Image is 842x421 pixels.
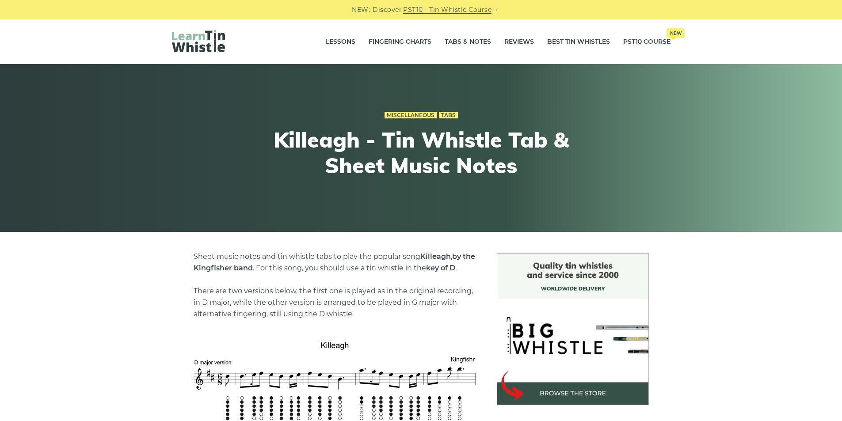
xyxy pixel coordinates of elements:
[497,253,649,405] img: BigWhistle Tin Whistle Store
[504,31,534,53] a: Reviews
[194,252,452,261] span: Sheet music notes and tin whistle tabs to play the popular song ,
[326,31,355,53] a: Lessons
[369,31,431,53] a: Fingering Charts
[259,127,584,178] h1: Killeagh - Tin Whistle Tab & Sheet Music Notes
[194,251,476,320] p: . For this song, you should use a tin whistle in the . There are two versions below, the first on...
[172,30,225,52] img: LearnTinWhistle.com
[445,31,491,53] a: Tabs & Notes
[547,31,610,53] a: Best Tin Whistles
[426,264,455,272] strong: key of D
[667,28,685,38] span: New
[420,252,451,261] strong: Killeagh
[439,112,458,119] a: Tabs
[623,31,671,53] a: PST10 CourseNew
[385,112,437,119] a: Miscellaneous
